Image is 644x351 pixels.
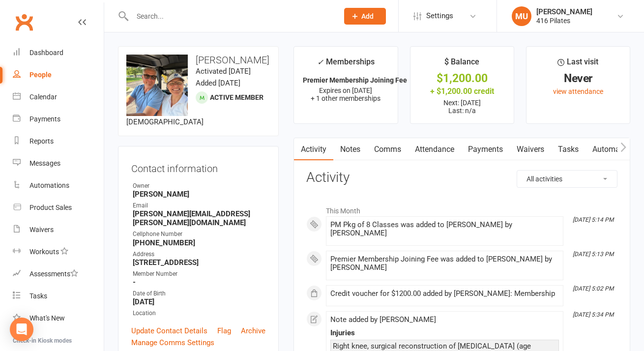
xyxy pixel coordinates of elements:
a: Reports [13,130,104,152]
div: What's New [29,314,65,322]
a: Automations [585,138,644,161]
a: Dashboard [13,42,104,64]
div: Memberships [317,56,375,74]
strong: [DATE] [133,297,265,306]
time: Activated [DATE] [196,67,251,76]
a: Activity [294,138,333,161]
a: Tasks [13,285,104,307]
div: Automations [29,181,69,189]
div: Workouts [29,248,59,256]
span: [DEMOGRAPHIC_DATA] [126,117,204,126]
a: Product Sales [13,197,104,219]
a: Waivers [13,219,104,241]
div: Messages [29,159,60,167]
a: Messages [13,152,104,175]
a: Payments [13,108,104,130]
li: This Month [306,201,617,216]
span: + 1 other memberships [311,94,381,102]
i: [DATE] 5:34 PM [573,311,614,318]
div: $ Balance [444,56,479,73]
h3: Activity [306,170,617,185]
time: Added [DATE] [196,79,240,88]
a: Comms [367,138,408,161]
i: [DATE] 5:14 PM [573,216,614,223]
div: MU [512,6,531,26]
a: Manage Comms Settings [131,337,214,349]
div: Address [133,250,265,259]
a: Notes [333,138,367,161]
div: Member Number [133,269,265,279]
a: Attendance [408,138,461,161]
div: Reports [29,137,54,145]
img: image1757111549.png [126,55,188,116]
h3: [PERSON_NAME] [126,55,270,65]
a: Tasks [551,138,585,161]
div: Open Intercom Messenger [10,318,33,341]
div: Location [133,309,265,318]
div: Product Sales [29,204,72,211]
strong: [PHONE_NUMBER] [133,238,265,247]
a: Waivers [510,138,551,161]
div: $1,200.00 [419,73,505,84]
div: Assessments [29,270,78,278]
a: Payments [461,138,510,161]
div: Premier Membership Joining Fee was added to [PERSON_NAME] by [PERSON_NAME] [330,255,559,272]
a: People [13,64,104,86]
a: Workouts [13,241,104,263]
i: ✓ [317,58,323,67]
div: Dashboard [29,49,63,57]
div: Email [133,201,265,210]
strong: [STREET_ADDRESS] [133,258,265,267]
div: Cellphone Number [133,230,265,239]
a: Clubworx [12,10,36,34]
a: Calendar [13,86,104,108]
a: Automations [13,175,104,197]
strong: Premier Membership Joining Fee [303,76,407,84]
div: Payments [29,115,60,123]
span: Settings [426,5,453,27]
strong: [PERSON_NAME][EMAIL_ADDRESS][PERSON_NAME][DOMAIN_NAME] [133,209,265,227]
div: Tasks [29,292,47,300]
a: view attendance [553,88,603,95]
div: Calendar [29,93,57,101]
div: + $1,200.00 credit [419,86,505,96]
div: PM Pkg of 8 Classes was added to [PERSON_NAME] by [PERSON_NAME] [330,221,559,237]
strong: [PERSON_NAME] [133,190,265,199]
div: Owner [133,181,265,191]
h3: Contact information [131,159,265,174]
div: Date of Birth [133,289,265,298]
strong: - [133,278,265,287]
span: Active member [210,93,263,101]
i: [DATE] 5:02 PM [573,285,614,292]
div: Last visit [557,56,598,73]
p: Next: [DATE] Last: n/a [419,99,505,115]
div: People [29,71,52,79]
div: 416 Pilates [536,16,592,25]
a: What's New [13,307,104,329]
div: Waivers [29,226,54,234]
a: Update Contact Details [131,325,207,337]
i: [DATE] 5:13 PM [573,251,614,258]
div: Never [535,73,621,84]
input: Search... [129,9,331,23]
a: Flag [217,325,231,337]
a: Assessments [13,263,104,285]
span: Expires on [DATE] [319,87,372,94]
div: [PERSON_NAME] [536,7,592,16]
div: Credit voucher for $1200.00 added by [PERSON_NAME]: Membership [330,290,559,298]
button: Add [344,8,386,25]
div: Note added by [PERSON_NAME] [330,316,559,324]
a: Archive [241,325,265,337]
div: Injuries [330,329,559,337]
span: Add [361,12,374,20]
